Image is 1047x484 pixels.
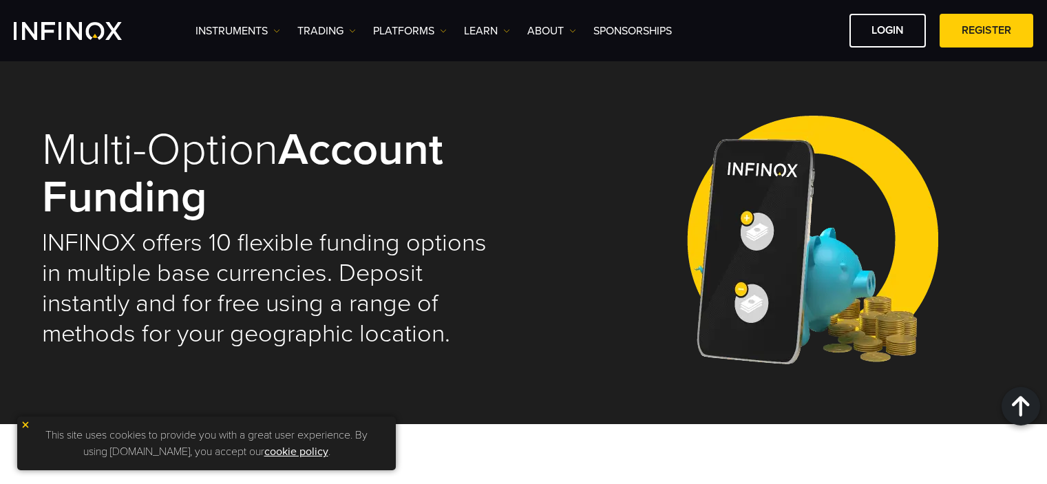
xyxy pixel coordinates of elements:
[849,14,926,48] a: LOGIN
[42,228,505,349] h2: INFINOX offers 10 flexible funding options in multiple base currencies. Deposit instantly and for...
[21,420,30,430] img: yellow close icon
[24,423,389,463] p: This site uses cookies to provide you with a great user experience. By using [DOMAIN_NAME], you a...
[593,23,672,39] a: SPONSORSHIPS
[264,445,328,459] a: cookie policy
[42,123,443,224] strong: Account Funding
[940,14,1033,48] a: REGISTER
[297,23,356,39] a: TRADING
[464,23,510,39] a: Learn
[527,23,576,39] a: ABOUT
[195,23,280,39] a: Instruments
[14,22,154,40] a: INFINOX Logo
[373,23,447,39] a: PLATFORMS
[42,127,505,221] h1: Multi-Option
